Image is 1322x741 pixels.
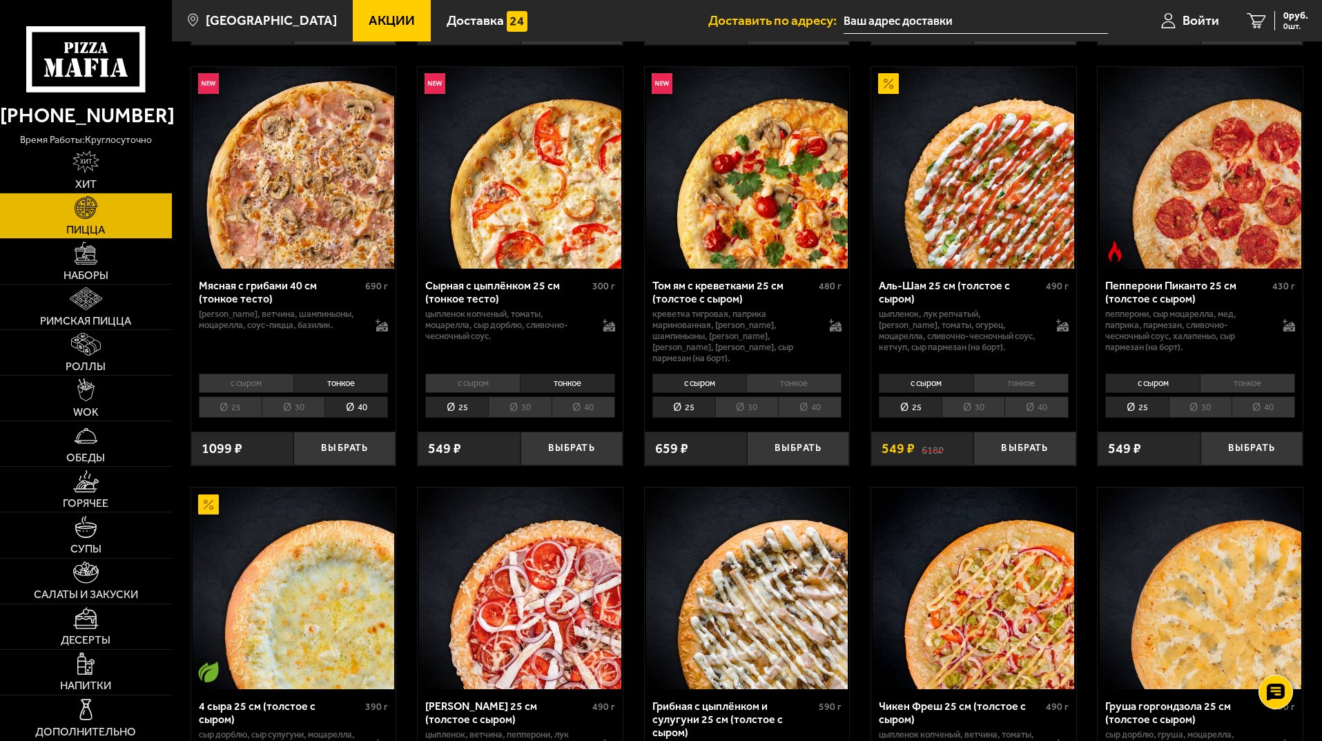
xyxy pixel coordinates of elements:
p: пепперони, сыр Моцарелла, мед, паприка, пармезан, сливочно-чесночный соус, халапеньо, сыр пармеза... [1105,309,1269,353]
span: Десерты [61,635,110,646]
img: Новинка [198,73,219,94]
li: с сыром [879,374,973,393]
a: АкционныйАль-Шам 25 см (толстое с сыром) [871,67,1076,269]
li: 30 [1169,396,1232,418]
input: Ваш адрес доставки [844,8,1108,34]
span: 690 г [365,280,388,292]
img: Акционный [198,494,219,515]
span: 1099 ₽ [202,442,242,456]
img: Новинка [652,73,672,94]
img: Чикен Фреш 25 см (толстое с сыром) [873,488,1074,689]
img: Новинка [425,73,445,94]
li: 25 [199,396,262,418]
a: Острое блюдоПепперони Пиканто 25 см (толстое с сыром) [1098,67,1303,269]
li: 25 [652,396,715,418]
img: Острое блюдо [1105,241,1125,262]
span: 0 руб. [1283,11,1308,21]
span: Обеды [66,452,105,463]
li: тонкое [973,374,1069,393]
span: Доставить по адресу: [708,14,844,27]
span: Войти [1183,14,1219,27]
span: 390 г [365,701,388,713]
span: 300 г [592,280,615,292]
div: Чикен Фреш 25 см (толстое с сыром) [879,700,1042,726]
li: тонкое [1200,374,1295,393]
a: АкционныйВегетарианское блюдо4 сыра 25 см (толстое с сыром) [191,488,396,689]
p: цыпленок копченый, томаты, моцарелла, сыр дорблю, сливочно-чесночный соус. [425,309,589,342]
p: цыпленок, лук репчатый, [PERSON_NAME], томаты, огурец, моцарелла, сливочно-чесночный соус, кетчуп... [879,309,1042,353]
s: 618 ₽ [922,442,944,456]
span: 490 г [1046,701,1069,713]
div: Груша горгондзола 25 см (толстое с сыром) [1105,700,1269,726]
span: Супы [70,543,101,555]
span: Хит [75,179,97,190]
button: Выбрать [973,432,1076,465]
li: 30 [488,396,551,418]
a: НовинкаТом ям с креветками 25 см (толстое с сыром) [645,67,850,269]
li: тонкое [520,374,615,393]
img: Сырная с цыплёнком 25 см (тонкое тесто) [419,67,621,269]
a: Груша горгондзола 25 см (толстое с сыром) [1098,488,1303,689]
img: Вегетарианское блюдо [198,662,219,682]
div: Сырная с цыплёнком 25 см (тонкое тесто) [425,279,589,305]
img: Пепперони Пиканто 25 см (толстое с сыром) [1100,67,1301,269]
a: Грибная с цыплёнком и сулугуни 25 см (толстое с сыром) [645,488,850,689]
span: Доставка [447,14,504,27]
span: [GEOGRAPHIC_DATA] [206,14,337,27]
span: 480 г [819,280,842,292]
span: Горячее [63,498,108,509]
img: Грибная с цыплёнком и сулугуни 25 см (толстое с сыром) [646,488,848,689]
a: НовинкаСырная с цыплёнком 25 см (тонкое тесто) [418,67,623,269]
button: Выбрать [521,432,623,465]
li: 40 [552,396,615,418]
img: Петровская 25 см (толстое с сыром) [419,488,621,689]
span: 0 шт. [1283,22,1308,30]
span: WOK [73,407,99,418]
span: 659 ₽ [655,442,688,456]
img: Мясная с грибами 40 см (тонкое тесто) [193,67,394,269]
span: Дополнительно [35,726,136,738]
img: Груша горгондзола 25 см (толстое с сыром) [1100,488,1301,689]
span: Пицца [66,224,105,235]
div: 4 сыра 25 см (толстое с сыром) [199,700,362,726]
li: 40 [324,396,388,418]
span: 490 г [592,701,615,713]
li: тонкое [746,374,842,393]
button: Выбрать [747,432,849,465]
span: Римская пицца [40,316,131,327]
span: 549 ₽ [882,442,915,456]
a: Чикен Фреш 25 см (толстое с сыром) [871,488,1076,689]
p: креветка тигровая, паприка маринованная, [PERSON_NAME], шампиньоны, [PERSON_NAME], [PERSON_NAME],... [652,309,816,364]
li: 30 [942,396,1004,418]
li: 30 [715,396,778,418]
img: Аль-Шам 25 см (толстое с сыром) [873,67,1074,269]
li: 40 [778,396,842,418]
div: Грибная с цыплёнком и сулугуни 25 см (толстое с сыром) [652,700,816,739]
span: Наборы [64,270,108,281]
img: Том ям с креветками 25 см (толстое с сыром) [646,67,848,269]
li: с сыром [425,374,520,393]
span: Роллы [66,361,106,372]
img: Акционный [878,73,899,94]
li: с сыром [1105,374,1200,393]
span: 549 ₽ [428,442,461,456]
li: 25 [425,396,488,418]
div: Том ям с креветками 25 см (толстое с сыром) [652,279,816,305]
a: Петровская 25 см (толстое с сыром) [418,488,623,689]
span: Напитки [60,680,111,691]
p: [PERSON_NAME], ветчина, шампиньоны, моцарелла, соус-пицца, базилик. [199,309,362,331]
li: 25 [879,396,942,418]
li: 40 [1004,396,1068,418]
li: 40 [1232,396,1295,418]
li: 25 [1105,396,1168,418]
span: 590 г [819,701,842,713]
span: Салаты и закуски [34,589,138,600]
div: Пепперони Пиканто 25 см (толстое с сыром) [1105,279,1269,305]
li: 30 [262,396,324,418]
div: Мясная с грибами 40 см (тонкое тесто) [199,279,362,305]
button: Выбрать [293,432,396,465]
img: 4 сыра 25 см (толстое с сыром) [193,488,394,689]
span: Акции [369,14,415,27]
li: с сыром [652,374,747,393]
span: 430 г [1272,280,1295,292]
